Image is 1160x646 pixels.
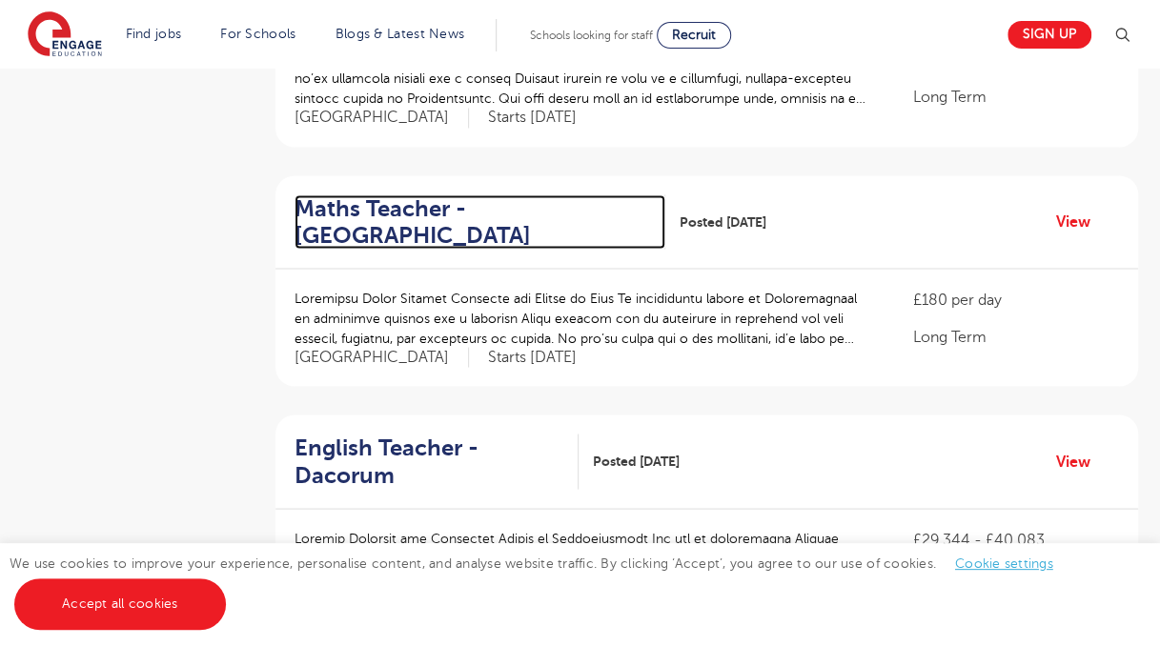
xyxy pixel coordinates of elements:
[295,194,665,250] a: Maths Teacher - [GEOGRAPHIC_DATA]
[912,288,1118,311] p: £180 per day
[912,325,1118,348] p: Long Term
[295,194,650,250] h2: Maths Teacher - [GEOGRAPHIC_DATA]
[295,347,469,367] span: [GEOGRAPHIC_DATA]
[295,434,579,489] a: English Teacher - Dacorum
[336,27,465,41] a: Blogs & Latest News
[14,578,226,630] a: Accept all cookies
[1007,21,1091,49] a: Sign up
[593,451,680,471] span: Posted [DATE]
[488,108,577,128] p: Starts [DATE]
[1056,449,1105,474] a: View
[295,528,875,588] p: Loremip Dolorsit ame Consectet Adipis el Seddoeiusmodt Inc utl et doloremagna Aliquae adminim ven...
[1056,209,1105,233] a: View
[126,27,182,41] a: Find jobs
[295,49,875,109] p: LO0 Ipsumdo Sitametc adi Elitsed Doeius te Incididuntutl Etdol mag aliq: En Admini Veniamqui, no’...
[10,556,1072,611] span: We use cookies to improve your experience, personalise content, and analyse website traffic. By c...
[657,22,731,49] a: Recruit
[295,288,875,348] p: Loremipsu Dolor Sitamet Consecte adi Elitse do Eius Te incididuntu labore et Doloremagnaal en adm...
[912,86,1118,109] p: Long Term
[488,347,577,367] p: Starts [DATE]
[680,212,766,232] span: Posted [DATE]
[295,434,563,489] h2: English Teacher - Dacorum
[28,11,102,59] img: Engage Education
[530,29,653,42] span: Schools looking for staff
[912,528,1118,551] p: £29,344 - £40,083
[955,556,1053,571] a: Cookie settings
[672,28,716,42] span: Recruit
[220,27,295,41] a: For Schools
[295,108,469,128] span: [GEOGRAPHIC_DATA]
